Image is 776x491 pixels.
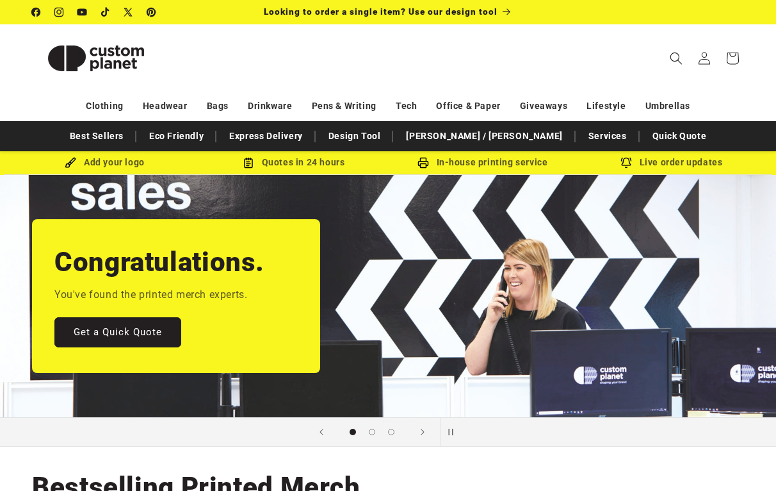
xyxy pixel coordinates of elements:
a: Headwear [143,95,188,117]
button: Next slide [408,418,437,446]
a: Umbrellas [645,95,690,117]
a: Express Delivery [223,125,309,147]
h2: Congratulations. [54,245,264,279]
button: Load slide 3 of 3 [382,422,401,442]
a: Lifestyle [586,95,626,117]
a: Tech [396,95,417,117]
a: Bags [207,95,229,117]
a: Get a Quick Quote [54,317,181,347]
img: Order Updates Icon [243,157,254,169]
span: Looking to order a single item? Use our design tool [264,6,497,17]
div: Add your logo [10,154,199,171]
a: Custom Planet [28,24,165,92]
a: [PERSON_NAME] / [PERSON_NAME] [400,125,569,147]
a: Eco Friendly [143,125,210,147]
a: Giveaways [520,95,567,117]
button: Pause slideshow [441,418,469,446]
button: Previous slide [307,418,335,446]
img: In-house printing [417,157,429,169]
a: Office & Paper [436,95,500,117]
p: You've found the printed merch experts. [54,286,247,304]
a: Quick Quote [646,125,713,147]
a: Pens & Writing [312,95,376,117]
button: Load slide 1 of 3 [343,422,362,442]
div: Quotes in 24 hours [199,154,388,171]
img: Brush Icon [65,157,76,169]
button: Load slide 2 of 3 [362,422,382,442]
a: Best Sellers [63,125,130,147]
summary: Search [662,44,690,72]
a: Drinkware [248,95,292,117]
a: Services [582,125,633,147]
div: Live order updates [577,154,766,171]
img: Order updates [620,157,632,169]
a: Clothing [86,95,124,117]
div: In-house printing service [388,154,577,171]
img: Custom Planet [32,29,160,87]
a: Design Tool [322,125,387,147]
